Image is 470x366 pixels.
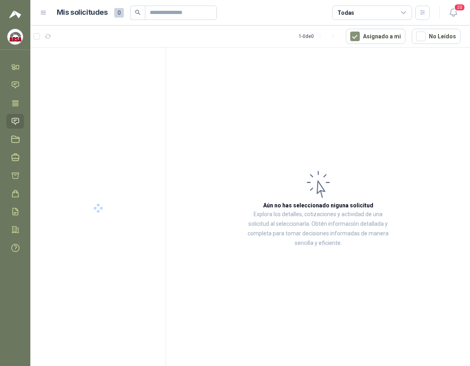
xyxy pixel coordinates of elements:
button: 20 [446,6,460,20]
h1: Mis solicitudes [57,7,108,18]
span: 20 [454,4,465,11]
p: Explora los detalles, cotizaciones y actividad de una solicitud al seleccionarla. Obtén informaci... [246,210,390,248]
button: Asignado a mi [346,29,405,44]
img: Company Logo [8,29,23,44]
span: search [135,10,141,15]
div: 1 - 0 de 0 [299,30,339,43]
h3: Aún no has seleccionado niguna solicitud [263,201,373,210]
span: 0 [114,8,124,18]
button: No Leídos [412,29,460,44]
img: Logo peakr [9,10,21,19]
div: Todas [337,8,354,17]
